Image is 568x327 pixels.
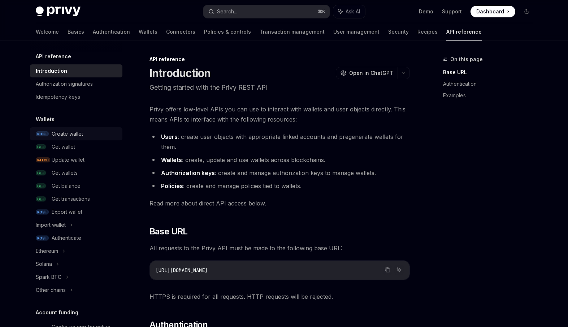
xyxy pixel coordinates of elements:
[260,23,325,41] a: Transaction management
[149,168,410,178] li: : create and manage authorization keys to manage wallets.
[417,23,438,41] a: Recipes
[442,8,462,15] a: Support
[36,170,46,176] span: GET
[36,144,46,150] span: GET
[476,8,504,15] span: Dashboard
[68,23,84,41] a: Basics
[333,5,365,18] button: Ask AI
[36,67,67,75] div: Introduction
[52,129,83,138] div: Create wallet
[36,308,78,317] h5: Account funding
[36,7,81,17] img: dark logo
[156,267,208,273] span: [URL][DOMAIN_NAME]
[149,67,211,80] h1: Introduction
[149,292,410,302] span: HTTPS is required for all requests. HTTP requests will be rejected.
[149,104,410,124] span: Privy offers low-level APIs you can use to interact with wallets and user objects directly. This ...
[217,7,237,16] div: Search...
[161,133,178,140] strong: Users
[36,196,46,202] span: GET
[30,232,122,245] a: POSTAuthenticate
[336,67,398,79] button: Open in ChatGPT
[521,6,533,17] button: Toggle dark mode
[36,235,49,241] span: POST
[36,260,52,268] div: Solana
[30,127,122,140] a: POSTCreate wallet
[36,286,66,294] div: Other chains
[443,67,538,78] a: Base URL
[161,182,183,190] strong: Policies
[52,234,81,242] div: Authenticate
[203,5,330,18] button: Search...⌘K
[443,90,538,101] a: Examples
[36,247,58,255] div: Ethereum
[149,155,410,165] li: : create, update and use wallets across blockchains.
[161,169,215,177] strong: Authorization keys
[149,132,410,152] li: : create user objects with appropriate linked accounts and pregenerate wallets for them.
[36,93,80,101] div: Idempotency keys
[388,23,409,41] a: Security
[161,156,182,163] strong: Wallets
[36,80,93,88] div: Authorization signatures
[149,181,410,191] li: : create and manage policies tied to wallets.
[30,192,122,205] a: GETGet transactions
[30,90,122,103] a: Idempotency keys
[93,23,130,41] a: Authentication
[36,131,49,137] span: POST
[52,156,84,164] div: Update wallet
[333,23,380,41] a: User management
[30,140,122,153] a: GETGet wallet
[52,195,90,203] div: Get transactions
[52,208,82,216] div: Export wallet
[419,8,433,15] a: Demo
[36,52,71,61] h5: API reference
[149,226,188,237] span: Base URL
[450,55,483,64] span: On this page
[471,6,515,17] a: Dashboard
[52,169,78,177] div: Get wallets
[383,265,392,275] button: Copy the contents from the code block
[36,115,55,124] h5: Wallets
[166,23,195,41] a: Connectors
[30,166,122,179] a: GETGet wallets
[30,64,122,77] a: Introduction
[149,198,410,208] span: Read more about direct API access below.
[139,23,157,41] a: Wallets
[149,243,410,253] span: All requests to the Privy API must be made to the following base URL:
[52,182,81,190] div: Get balance
[30,153,122,166] a: PATCHUpdate wallet
[318,9,325,14] span: ⌘ K
[394,265,404,275] button: Ask AI
[446,23,482,41] a: API reference
[30,77,122,90] a: Authorization signatures
[36,157,50,163] span: PATCH
[30,205,122,218] a: POSTExport wallet
[36,23,59,41] a: Welcome
[349,69,393,77] span: Open in ChatGPT
[149,82,410,93] p: Getting started with the Privy REST API
[149,56,410,63] div: API reference
[443,78,538,90] a: Authentication
[30,179,122,192] a: GETGet balance
[36,209,49,215] span: POST
[204,23,251,41] a: Policies & controls
[346,8,360,15] span: Ask AI
[36,183,46,189] span: GET
[52,143,75,151] div: Get wallet
[36,221,66,229] div: Import wallet
[36,273,61,281] div: Spark BTC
